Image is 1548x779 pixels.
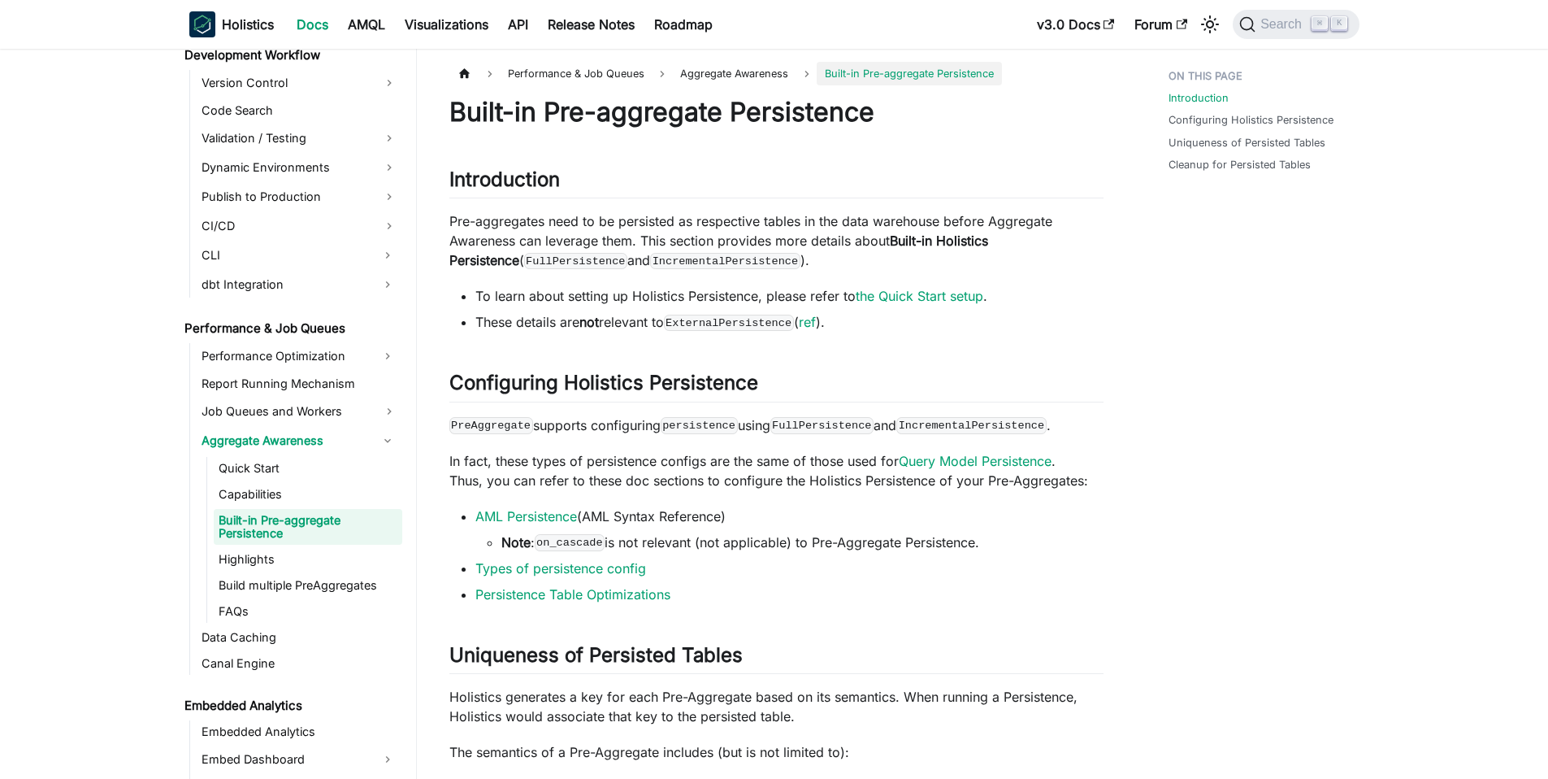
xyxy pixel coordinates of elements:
[449,62,1104,85] nav: Breadcrumbs
[373,428,402,454] button: Collapse sidebar category 'Aggregate Awareness'
[579,314,599,330] strong: not
[373,746,402,772] button: Expand sidebar category 'Embed Dashboard'
[501,534,531,551] strong: Note
[180,694,402,717] a: Embedded Analytics
[799,314,816,330] a: ref
[524,253,628,269] code: FullPersistence
[189,11,274,37] a: HolisticsHolistics
[449,211,1104,270] p: Pre-aggregates need to be persisted as respective tables in the data warehouse before Aggregate A...
[197,652,402,675] a: Canal Engine
[214,457,402,480] a: Quick Start
[197,398,402,424] a: Job Queues and Workers
[287,11,338,37] a: Docs
[197,184,402,210] a: Publish to Production
[214,574,402,597] a: Build multiple PreAggregates
[475,508,577,524] a: AML Persistence
[197,70,402,96] a: Version Control
[475,586,670,603] a: Persistence Table Optimizations
[197,720,402,743] a: Embedded Analytics
[856,288,983,304] a: the Quick Start setup
[449,371,1104,402] h2: Configuring Holistics Persistence
[770,417,874,433] code: FullPersistence
[373,242,402,268] button: Expand sidebar category 'CLI'
[214,600,402,623] a: FAQs
[664,315,794,331] code: ExternalPersistence
[1125,11,1197,37] a: Forum
[222,15,274,34] b: Holistics
[180,44,402,67] a: Development Workflow
[501,533,1104,552] li: : is not relevant (not applicable) to Pre-Aggregate Persistence.
[197,746,373,772] a: Embed Dashboard
[1169,135,1325,150] a: Uniqueness of Persisted Tables
[373,272,402,298] button: Expand sidebar category 'dbt Integration'
[650,253,800,269] code: IncrementalPersistence
[449,742,1104,762] p: The semantics of a Pre-Aggregate includes (but is not limited to):
[475,560,646,577] a: Types of persistence config
[1312,16,1328,31] kbd: ⌘
[214,483,402,506] a: Capabilities
[197,213,402,239] a: CI/CD
[1197,11,1223,37] button: Switch between dark and light mode (currently light mode)
[498,11,538,37] a: API
[672,62,796,85] a: Aggregate Awareness
[197,272,373,298] a: dbt Integration
[180,317,402,340] a: Performance & Job Queues
[896,417,1047,433] code: IncrementalPersistence
[1331,16,1347,31] kbd: K
[449,687,1104,726] p: Holistics generates a key for each Pre-Aggregate based on its semantics. When running a Persisten...
[1169,112,1333,128] a: Configuring Holistics Persistence
[538,11,644,37] a: Release Notes
[197,626,402,649] a: Data Caching
[449,416,1104,435] p: supports configuring using and .
[1255,17,1312,32] span: Search
[214,509,402,545] a: Built-in Pre-aggregate Persistence
[197,343,373,369] a: Performance Optimization
[1027,11,1125,37] a: v3.0 Docs
[338,11,395,37] a: AMQL
[661,417,738,433] code: persistence
[1233,10,1359,39] button: Search (Command+K)
[197,125,402,151] a: Validation / Testing
[395,11,498,37] a: Visualizations
[197,372,402,395] a: Report Running Mechanism
[1169,157,1311,172] a: Cleanup for Persisted Tables
[189,11,215,37] img: Holistics
[373,343,402,369] button: Expand sidebar category 'Performance Optimization'
[500,62,653,85] span: Performance & Job Queues
[197,154,402,181] a: Dynamic Environments
[535,534,605,551] code: on_cascade
[214,548,402,571] a: Highlights
[197,428,373,454] a: Aggregate Awareness
[475,312,1104,332] li: These details are relevant to ( ).
[449,168,1104,198] h2: Introduction
[449,417,533,433] code: PreAggregate
[899,453,1052,469] a: Query Model Persistence
[449,451,1104,490] p: In fact, these types of persistence configs are the same of those used for . Thus, you can refer ...
[475,286,1104,306] li: To learn about setting up Holistics Persistence, please refer to .
[449,643,1104,674] h2: Uniqueness of Persisted Tables
[475,507,1104,552] li: (AML Syntax Reference)
[1169,90,1229,106] a: Introduction
[680,67,788,80] span: Aggregate Awareness
[197,99,402,122] a: Code Search
[449,62,480,85] a: Home page
[173,49,417,779] nav: Docs sidebar
[449,96,1104,128] h1: Built-in Pre-aggregate Persistence
[644,11,722,37] a: Roadmap
[197,242,373,268] a: CLI
[817,62,1002,85] span: Built-in Pre-aggregate Persistence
